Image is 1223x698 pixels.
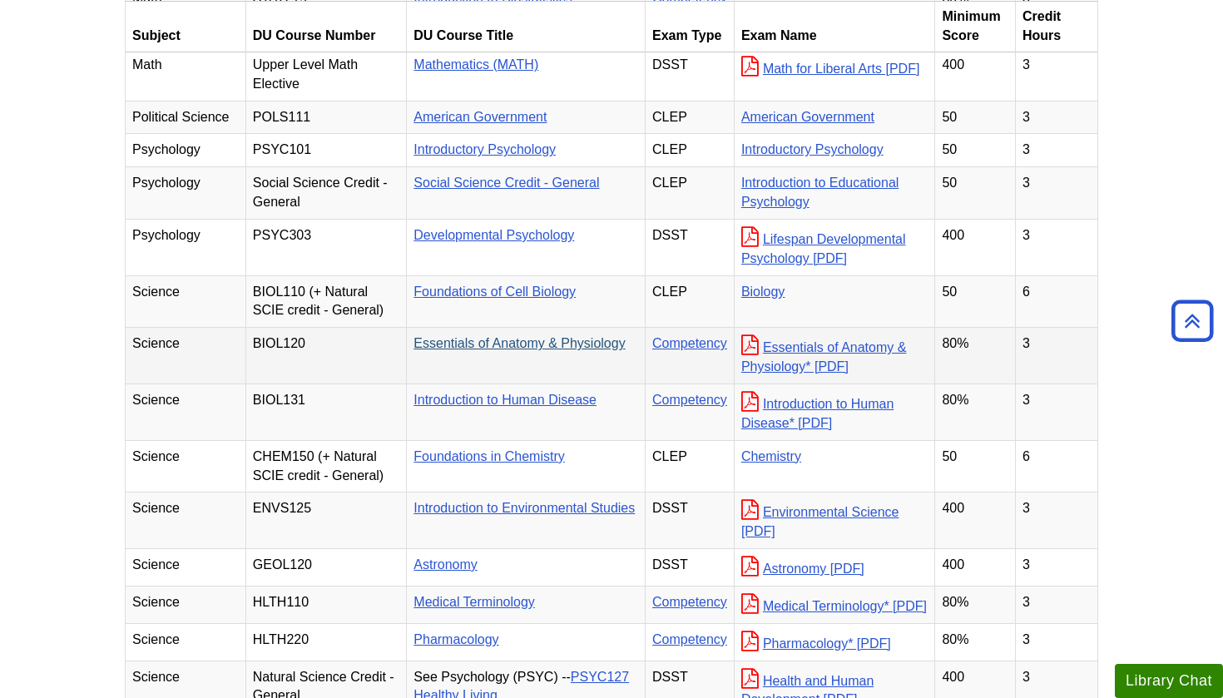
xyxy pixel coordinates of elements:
[1015,623,1097,661] td: 3
[652,632,727,646] a: Competency
[245,328,407,384] td: BIOL120
[646,549,735,587] td: DSST
[646,167,735,220] td: CLEP
[1166,309,1219,332] a: Back to Top
[126,101,246,134] td: Political Science
[935,134,1016,167] td: 50
[652,336,727,350] a: Competency
[126,493,246,549] td: Science
[935,101,1016,134] td: 50
[741,449,801,463] a: Chemistry
[1015,493,1097,549] td: 3
[935,549,1016,587] td: 400
[741,397,894,430] a: Introduction to Human Disease*
[413,228,574,242] a: Developmental Psychology
[126,549,246,587] td: Science
[741,340,907,374] a: Essentials of Anatomy & Physiology*
[646,275,735,328] td: CLEP
[741,110,874,124] a: American Government
[646,101,735,134] td: CLEP
[245,384,407,441] td: BIOL131
[126,48,246,101] td: Math
[413,393,597,407] a: Introduction to Human Disease
[245,134,407,167] td: PSYC101
[741,142,884,156] a: Introductory Psychology
[126,623,246,661] td: Science
[741,562,864,576] a: Astronomy
[245,586,407,623] td: HLTH110
[126,328,246,384] td: Science
[1115,664,1223,698] button: Library Chat
[245,493,407,549] td: ENVS125
[646,440,735,493] td: CLEP
[935,623,1016,661] td: 80%
[935,275,1016,328] td: 50
[741,505,899,538] a: Environmental Science
[935,48,1016,101] td: 400
[741,285,785,299] a: Biology
[1015,275,1097,328] td: 6
[741,636,891,651] a: Pharmacology*
[413,110,547,124] a: American Government
[646,493,735,549] td: DSST
[646,134,735,167] td: CLEP
[413,632,498,646] a: Pharmacology
[413,557,477,572] a: Astronomy
[126,586,246,623] td: Science
[126,219,246,275] td: Psychology
[935,167,1016,220] td: 50
[413,595,535,609] a: Medical Terminology
[413,176,599,190] a: Social Science Credit - General
[741,599,927,613] a: Medical Terminology*
[646,219,735,275] td: DSST
[1015,101,1097,134] td: 3
[652,595,727,609] a: Competency
[245,48,407,101] td: Upper Level Math Elective
[1015,586,1097,623] td: 3
[646,48,735,101] td: DSST
[935,384,1016,441] td: 80%
[652,393,727,407] a: Competency
[1015,440,1097,493] td: 6
[126,275,246,328] td: Science
[126,440,246,493] td: Science
[413,142,556,156] a: Introductory Psychology
[935,440,1016,493] td: 50
[126,167,246,220] td: Psychology
[741,232,906,265] a: Lifespan Developmental Psychology
[245,167,407,220] td: Social Science Credit - General
[413,336,625,350] a: Essentials of Anatomy & Physiology
[413,449,564,463] a: Foundations in Chemistry
[1015,219,1097,275] td: 3
[741,62,920,76] a: Math for Liberal Arts
[245,549,407,587] td: GEOL120
[741,176,899,209] a: Introduction to Educational Psychology
[245,623,407,661] td: HLTH220
[126,134,246,167] td: Psychology
[1015,48,1097,101] td: 3
[245,219,407,275] td: PSYC303
[245,101,407,134] td: POLS111
[1015,384,1097,441] td: 3
[1015,167,1097,220] td: 3
[935,493,1016,549] td: 400
[935,328,1016,384] td: 80%
[1015,328,1097,384] td: 3
[1015,134,1097,167] td: 3
[126,384,246,441] td: Science
[413,501,635,515] a: Introduction to Environmental Studies
[935,586,1016,623] td: 80%
[245,440,407,493] td: CHEM150 (+ Natural SCIE credit - General)
[1015,549,1097,587] td: 3
[935,219,1016,275] td: 400
[413,285,576,299] a: Foundations of Cell Biology
[413,57,538,72] a: Mathematics (MATH)
[245,275,407,328] td: BIOL110 (+ Natural SCIE credit - General)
